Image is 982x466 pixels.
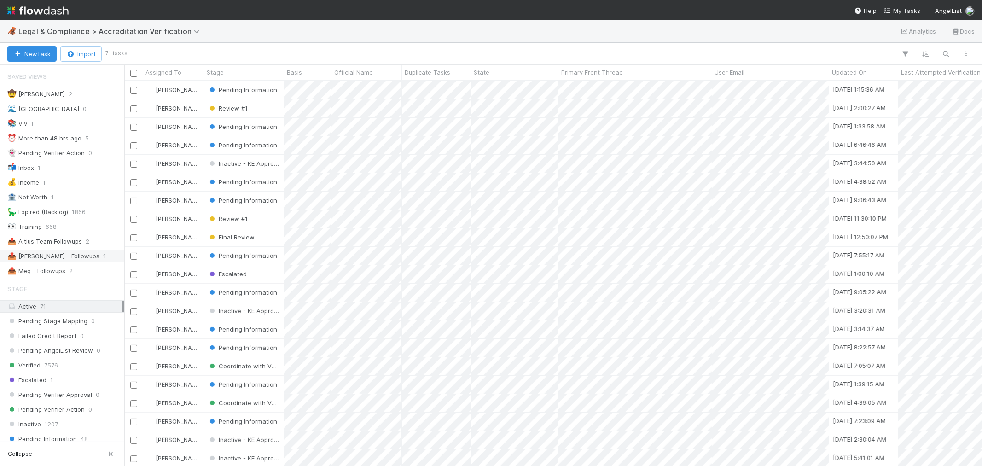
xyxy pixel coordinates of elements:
[208,417,277,426] div: Pending Information
[208,233,255,241] span: Final Review
[156,215,202,222] span: [PERSON_NAME]
[7,177,39,188] div: income
[130,382,137,389] input: Toggle Row Selected
[833,379,884,389] div: [DATE] 1:39:15 AM
[31,118,34,129] span: 1
[147,362,154,370] img: avatar_73a733c5-ce41-4a22-8c93-0dca612da21e.png
[854,6,877,15] div: Help
[147,197,154,204] img: avatar_cd4e5e5e-3003-49e5-bc76-fd776f359de9.png
[7,330,76,342] span: Failed Credit Report
[951,26,975,37] a: Docs
[208,214,248,223] div: Review #1
[147,160,154,167] img: avatar_7d83f73c-397d-4044-baf2-bb2da42e298f.png
[147,436,154,443] img: avatar_ec94f6e9-05c5-4d36-a6c8-d0cea77c3c29.png
[208,343,277,352] div: Pending Information
[7,118,27,129] div: Viv
[833,232,888,241] div: [DATE] 12:50:07 PM
[208,326,277,333] span: Pending Information
[156,105,202,112] span: [PERSON_NAME]
[7,345,93,356] span: Pending AngelList Review
[208,399,364,407] span: Coordinate with VCA/LPIT to temporarily verify LP
[833,416,886,425] div: [DATE] 7:23:09 AM
[86,236,89,247] span: 2
[208,398,279,408] div: Coordinate with VCA/LPIT to temporarily verify LP
[147,86,154,93] img: avatar_73a733c5-ce41-4a22-8c93-0dca612da21e.png
[130,400,137,407] input: Toggle Row Selected
[405,68,450,77] span: Duplicate Tasks
[832,68,867,77] span: Updated On
[146,269,199,279] div: [PERSON_NAME]
[156,270,202,278] span: [PERSON_NAME]
[146,380,199,389] div: [PERSON_NAME]
[833,85,884,94] div: [DATE] 1:15:36 AM
[7,67,47,86] span: Saved Views
[130,308,137,315] input: Toggle Row Selected
[69,88,72,100] span: 2
[7,315,87,327] span: Pending Stage Mapping
[900,26,936,37] a: Analytics
[130,234,137,241] input: Toggle Row Selected
[130,437,137,444] input: Toggle Row Selected
[208,418,277,425] span: Pending Information
[44,360,58,371] span: 7576
[7,280,27,298] span: Stage
[156,233,202,241] span: [PERSON_NAME]
[208,104,248,113] div: Review #1
[208,105,248,112] span: Review #1
[147,105,154,112] img: avatar_99e80e95-8f0d-4917-ae3c-b5dad577a2b5.png
[130,161,137,168] input: Toggle Row Selected
[208,435,279,444] div: Inactive - KE Approval Complete
[208,454,279,463] div: Inactive - KE Approval Complete
[156,418,202,425] span: [PERSON_NAME]
[156,141,202,149] span: [PERSON_NAME]
[833,324,885,333] div: [DATE] 3:14:37 AM
[72,206,86,218] span: 1866
[7,419,41,430] span: Inactive
[45,419,58,430] span: 1207
[7,267,17,274] span: 📤
[146,196,199,205] div: [PERSON_NAME]
[208,85,277,94] div: Pending Information
[146,288,199,297] div: [PERSON_NAME]
[156,178,202,186] span: [PERSON_NAME]
[208,361,279,371] div: Coordinate with VCA/LPIT to temporarily verify LP
[51,192,54,203] span: 1
[7,360,41,371] span: Verified
[88,147,92,159] span: 0
[147,123,154,130] img: avatar_7d83f73c-397d-4044-baf2-bb2da42e298f.png
[146,122,199,131] div: [PERSON_NAME]
[147,289,154,296] img: avatar_7d83f73c-397d-4044-baf2-bb2da42e298f.png
[884,6,920,15] a: My Tasks
[147,178,154,186] img: avatar_73a733c5-ce41-4a22-8c93-0dca612da21e.png
[130,455,137,462] input: Toggle Row Selected
[156,344,202,351] span: [PERSON_NAME]
[146,361,199,371] div: [PERSON_NAME]
[83,103,87,115] span: 0
[833,195,886,204] div: [DATE] 9:06:43 AM
[156,197,202,204] span: [PERSON_NAME]
[208,325,277,334] div: Pending Information
[7,237,17,245] span: 📤
[7,163,17,171] span: 📬
[474,68,489,77] span: State
[146,454,199,463] div: [PERSON_NAME]
[208,177,277,186] div: Pending Information
[147,399,154,407] img: avatar_73a733c5-ce41-4a22-8c93-0dca612da21e.png
[103,250,106,262] span: 1
[147,233,154,241] img: avatar_99e80e95-8f0d-4917-ae3c-b5dad577a2b5.png
[833,453,884,462] div: [DATE] 5:41:01 AM
[208,141,277,149] span: Pending Information
[208,160,312,167] span: Inactive - KE Approval Complete
[561,68,623,77] span: Primary Front Thread
[7,222,17,230] span: 👀
[130,345,137,352] input: Toggle Row Selected
[833,122,885,131] div: [DATE] 1:33:58 AM
[7,134,17,142] span: ⏰
[833,287,886,297] div: [DATE] 9:05:22 AM
[130,363,137,370] input: Toggle Row Selected
[7,206,68,218] div: Expired (Backlog)
[156,454,202,462] span: [PERSON_NAME]
[7,236,82,247] div: Altius Team Followups
[833,361,885,370] div: [DATE] 7:05:07 AM
[7,147,85,159] div: Pending Verifier Action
